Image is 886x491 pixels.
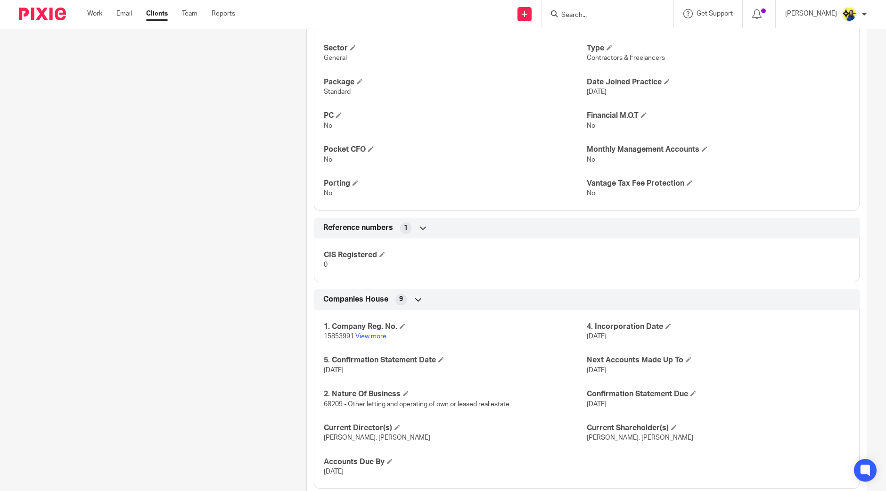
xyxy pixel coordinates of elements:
[587,423,850,433] h4: Current Shareholder(s)
[587,111,850,121] h4: Financial M.O.T
[19,8,66,20] img: Pixie
[324,389,587,399] h4: 2. Nature Of Business
[587,190,595,196] span: No
[587,55,665,61] span: Contractors & Freelancers
[324,77,587,87] h4: Package
[146,9,168,18] a: Clients
[324,367,344,374] span: [DATE]
[324,179,587,188] h4: Porting
[324,156,332,163] span: No
[324,43,587,53] h4: Sector
[587,434,693,441] span: [PERSON_NAME], [PERSON_NAME]
[399,295,403,304] span: 9
[587,43,850,53] h4: Type
[587,333,607,340] span: [DATE]
[324,250,587,260] h4: CIS Registered
[323,223,393,233] span: Reference numbers
[323,295,388,304] span: Companies House
[324,145,587,155] h4: Pocket CFO
[697,10,733,17] span: Get Support
[324,111,587,121] h4: PC
[116,9,132,18] a: Email
[587,89,607,95] span: [DATE]
[587,179,850,188] h4: Vantage Tax Fee Protection
[587,156,595,163] span: No
[587,123,595,129] span: No
[324,123,332,129] span: No
[182,9,197,18] a: Team
[324,322,587,332] h4: 1. Company Reg. No.
[587,389,850,399] h4: Confirmation Statement Due
[324,457,587,467] h4: Accounts Due By
[404,223,408,233] span: 1
[324,333,354,340] span: 15853991
[587,145,850,155] h4: Monthly Management Accounts
[587,322,850,332] h4: 4. Incorporation Date
[587,367,607,374] span: [DATE]
[587,355,850,365] h4: Next Accounts Made Up To
[324,55,347,61] span: General
[87,9,102,18] a: Work
[324,423,587,433] h4: Current Director(s)
[324,89,351,95] span: Standard
[324,190,332,196] span: No
[785,9,837,18] p: [PERSON_NAME]
[560,11,645,20] input: Search
[324,262,328,268] span: 0
[587,401,607,408] span: [DATE]
[324,355,587,365] h4: 5. Confirmation Statement Date
[324,401,509,408] span: 68209 - Other letting and operating of own or leased real estate
[355,333,386,340] a: View more
[587,77,850,87] h4: Date Joined Practice
[324,434,430,441] span: [PERSON_NAME], [PERSON_NAME]
[324,468,344,475] span: [DATE]
[842,7,857,22] img: Bobo-Starbridge%201.jpg
[212,9,235,18] a: Reports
